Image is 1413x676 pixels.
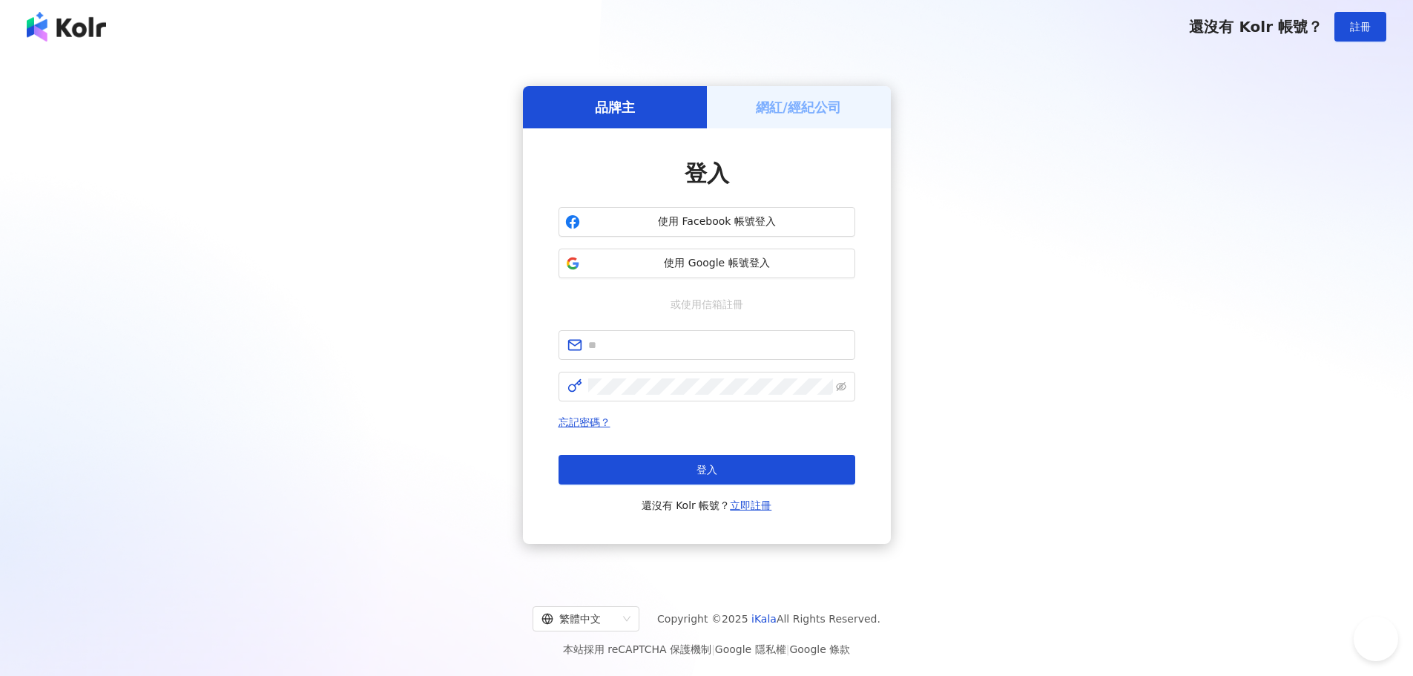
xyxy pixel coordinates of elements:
[563,640,850,658] span: 本站採用 reCAPTCHA 保護機制
[595,98,635,117] h5: 品牌主
[559,416,610,428] a: 忘記密碼？
[696,464,717,476] span: 登入
[836,381,846,392] span: eye-invisible
[1354,617,1398,661] iframe: Help Scout Beacon - Open
[1189,18,1323,36] span: 還沒有 Kolr 帳號？
[586,256,849,271] span: 使用 Google 帳號登入
[786,643,790,655] span: |
[715,643,786,655] a: Google 隱私權
[1334,12,1386,42] button: 註冊
[541,607,617,631] div: 繁體中文
[789,643,850,655] a: Google 條款
[559,207,855,237] button: 使用 Facebook 帳號登入
[751,613,777,625] a: iKala
[711,643,715,655] span: |
[586,214,849,229] span: 使用 Facebook 帳號登入
[559,249,855,278] button: 使用 Google 帳號登入
[1350,21,1371,33] span: 註冊
[642,496,772,514] span: 還沒有 Kolr 帳號？
[27,12,106,42] img: logo
[657,610,880,628] span: Copyright © 2025 All Rights Reserved.
[660,296,754,312] span: 或使用信箱註冊
[685,160,729,186] span: 登入
[559,455,855,485] button: 登入
[730,499,771,511] a: 立即註冊
[756,98,841,117] h5: 網紅/經紀公司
